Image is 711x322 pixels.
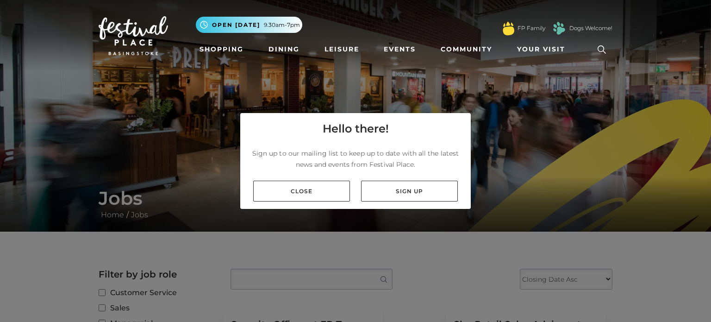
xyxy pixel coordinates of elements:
[513,41,574,58] a: Your Visit
[265,41,303,58] a: Dining
[437,41,496,58] a: Community
[248,148,463,170] p: Sign up to our mailing list to keep up to date with all the latest news and events from Festival ...
[517,44,565,54] span: Your Visit
[196,41,247,58] a: Shopping
[321,41,363,58] a: Leisure
[380,41,419,58] a: Events
[99,16,168,55] img: Festival Place Logo
[518,24,545,32] a: FP Family
[361,181,458,202] a: Sign up
[196,17,302,33] button: Open [DATE] 9.30am-7pm
[253,181,350,202] a: Close
[323,120,389,137] h4: Hello there!
[264,21,300,29] span: 9.30am-7pm
[212,21,260,29] span: Open [DATE]
[569,24,612,32] a: Dogs Welcome!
